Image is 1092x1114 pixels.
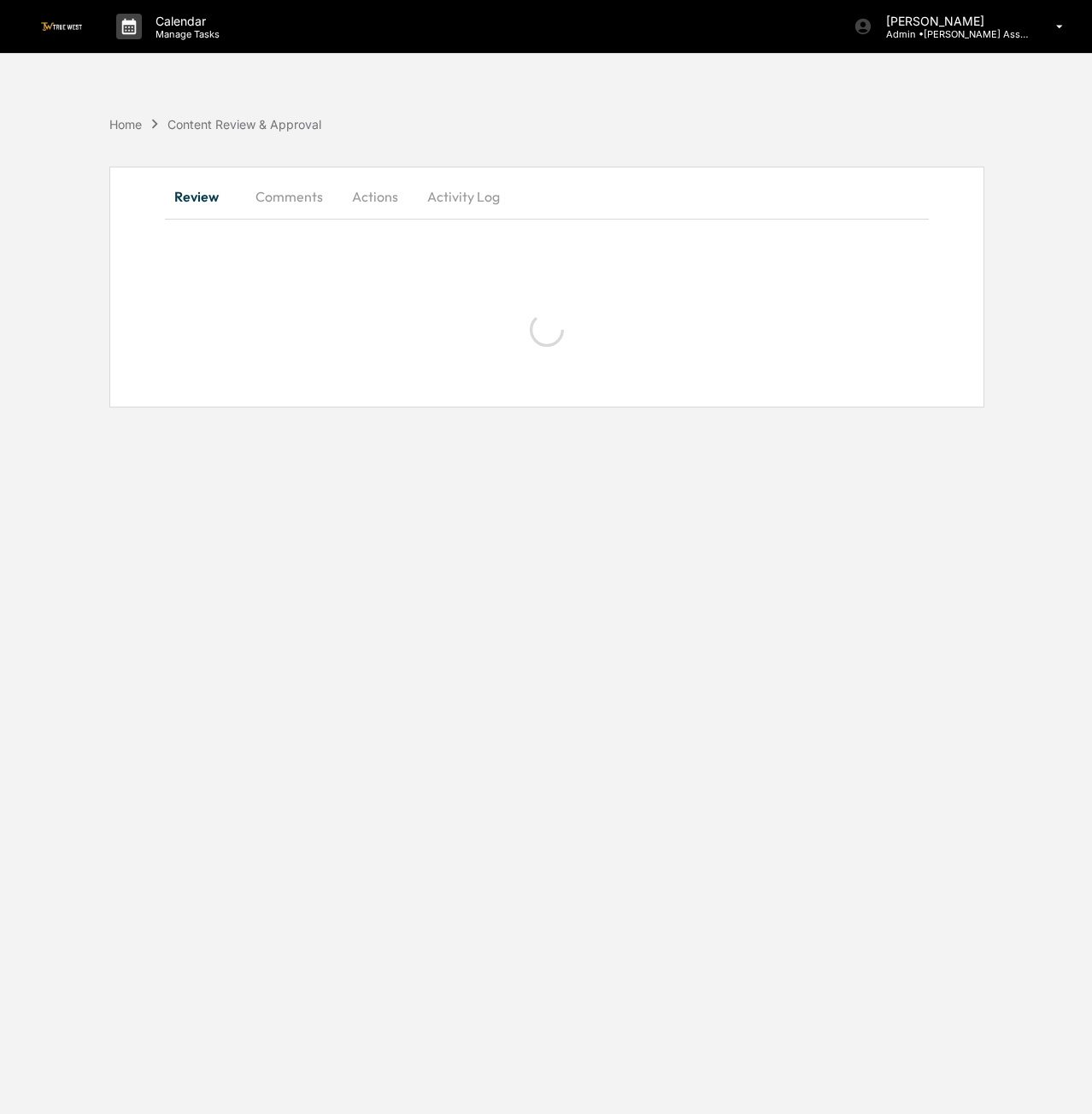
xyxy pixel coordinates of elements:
p: Admin • [PERSON_NAME] Asset Management [872,28,1031,40]
button: Comments [242,176,337,217]
p: [PERSON_NAME] [872,14,1031,28]
img: logo [41,22,82,30]
div: Content Review & Approval [167,117,321,132]
div: Home [109,117,142,132]
div: secondary tabs example [165,176,930,217]
p: Manage Tasks [142,28,228,40]
button: Activity Log [414,176,514,217]
p: Calendar [142,14,228,28]
button: Actions [337,176,414,217]
button: Review [165,176,242,217]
